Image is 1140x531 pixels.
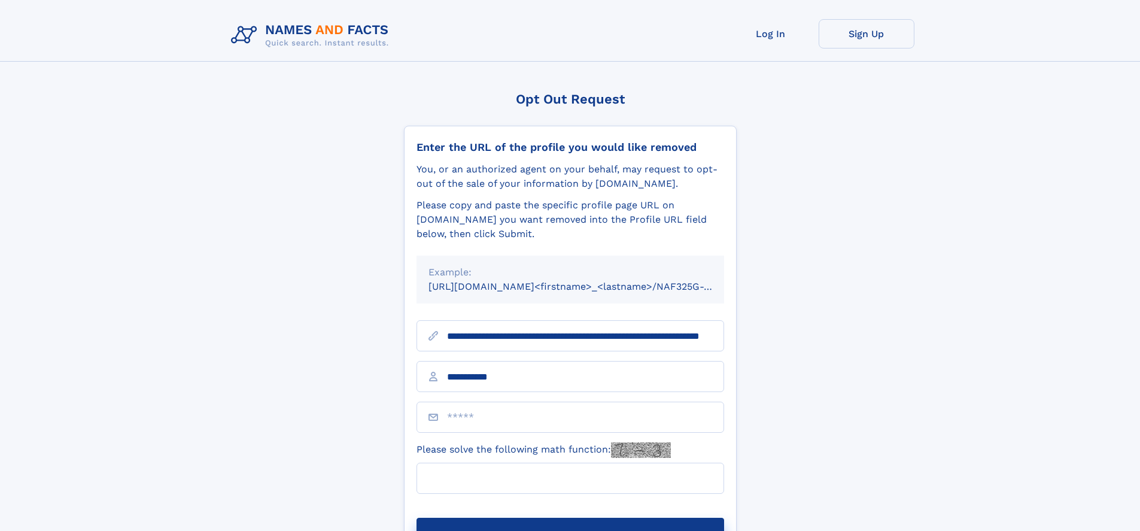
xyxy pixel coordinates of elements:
label: Please solve the following math function: [417,442,671,458]
a: Log In [723,19,819,48]
div: Please copy and paste the specific profile page URL on [DOMAIN_NAME] you want removed into the Pr... [417,198,724,241]
div: Opt Out Request [404,92,737,107]
img: Logo Names and Facts [226,19,399,51]
div: Enter the URL of the profile you would like removed [417,141,724,154]
div: You, or an authorized agent on your behalf, may request to opt-out of the sale of your informatio... [417,162,724,191]
a: Sign Up [819,19,914,48]
small: [URL][DOMAIN_NAME]<firstname>_<lastname>/NAF325G-xxxxxxxx [428,281,747,292]
div: Example: [428,265,712,280]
